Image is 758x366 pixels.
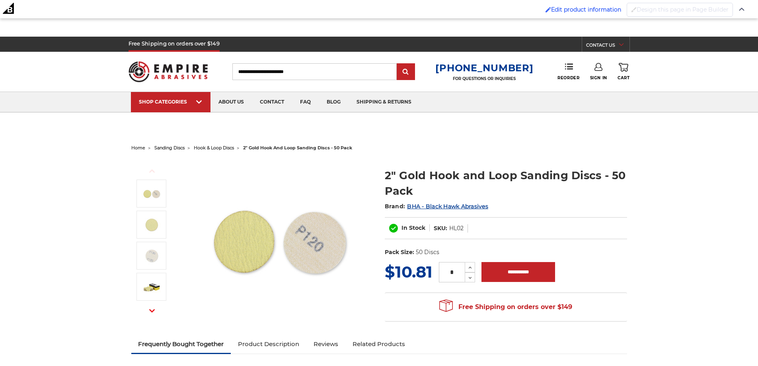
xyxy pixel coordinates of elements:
a: sanding discs [154,145,185,151]
dd: 50 Discs [416,248,439,256]
span: Edit product information [551,6,621,13]
a: BHA - Black Hawk Abrasives [407,203,488,210]
span: Design this page in Page Builder [637,6,729,13]
img: 2" gold sanding disc with hook and loop backing [142,215,162,235]
a: Product Description [231,335,306,353]
span: Brand: [385,203,405,210]
img: Close Admin Bar [739,8,744,11]
span: Cart [618,75,629,80]
a: contact [252,92,292,112]
dt: SKU: [434,224,447,233]
span: Free Shipping on orders over $149 [439,299,572,315]
a: Reorder [557,63,579,80]
button: Next [142,302,162,319]
a: Frequently Bought Together [131,335,231,353]
a: hook & loop discs [194,145,234,151]
img: Disabled brush to Design this page in Page Builder [631,7,637,12]
span: $10.81 [385,262,433,282]
h5: Free Shipping on orders over $149 [129,37,220,52]
a: blog [319,92,349,112]
span: Reorder [557,75,579,80]
a: Enabled brush for product edit Edit product information [542,2,625,17]
div: SHOP CATEGORIES [139,99,203,105]
img: Enabled brush for product edit [546,7,551,12]
img: Empire Abrasives [129,56,208,87]
h1: 2" Gold Hook and Loop Sanding Discs - 50 Pack [385,168,627,199]
img: 2 inch hook loop sanding discs gold [142,184,162,204]
span: In Stock [401,224,425,231]
a: Reviews [306,335,345,353]
a: Cart [618,63,629,80]
img: 50 pack - gold 2 inch hook and loop sanding discs [142,277,162,297]
a: CONTACT US [586,41,629,52]
button: Previous [142,162,162,180]
p: FOR QUESTIONS OR INQUIRIES [435,76,533,81]
a: faq [292,92,319,112]
span: 2" gold hook and loop sanding discs - 50 pack [243,145,352,151]
dt: Pack Size: [385,248,414,256]
a: [PHONE_NUMBER] [435,62,533,74]
a: about us [210,92,252,112]
a: home [131,145,145,151]
a: shipping & returns [349,92,419,112]
button: Disabled brush to Design this page in Page Builder Design this page in Page Builder [627,3,733,17]
input: Submit [398,64,414,80]
img: premium velcro backed 2 inch sanding disc [142,246,162,266]
img: 2 inch hook loop sanding discs gold [199,159,359,319]
span: Sign In [590,75,607,80]
dd: HL02 [449,224,464,233]
a: Related Products [345,335,412,353]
